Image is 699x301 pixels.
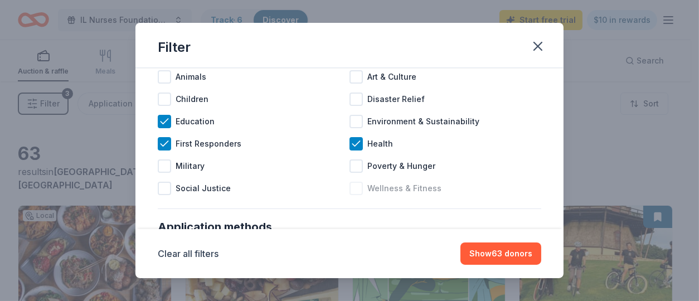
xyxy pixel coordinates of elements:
[367,115,479,128] span: Environment & Sustainability
[367,93,425,106] span: Disaster Relief
[176,115,215,128] span: Education
[176,159,205,173] span: Military
[367,70,416,84] span: Art & Culture
[158,218,541,236] div: Application methods
[176,182,231,195] span: Social Justice
[367,182,441,195] span: Wellness & Fitness
[176,137,241,151] span: First Responders
[367,137,393,151] span: Health
[158,247,219,260] button: Clear all filters
[176,70,206,84] span: Animals
[176,93,208,106] span: Children
[460,242,541,265] button: Show63 donors
[367,159,435,173] span: Poverty & Hunger
[158,38,191,56] div: Filter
